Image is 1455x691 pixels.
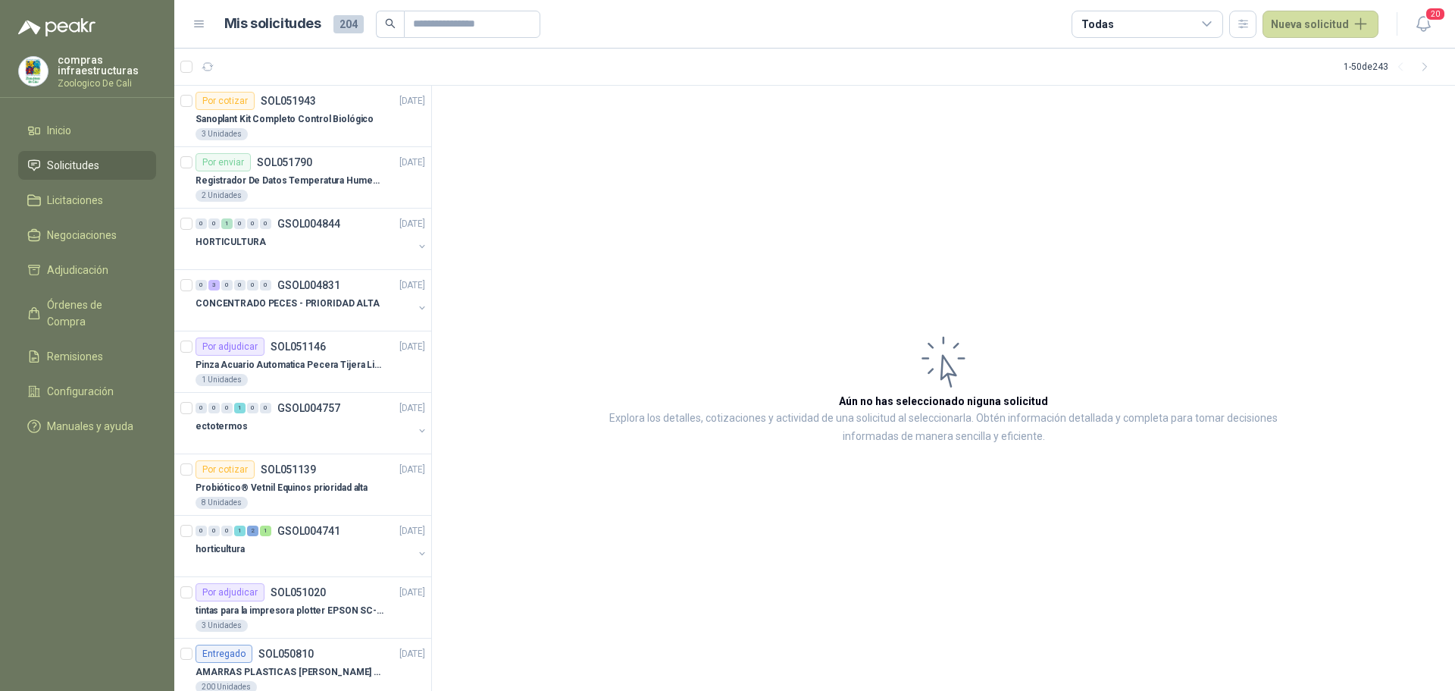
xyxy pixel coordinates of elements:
[174,147,431,209] a: Por enviarSOL051790[DATE] Registrador De Datos Temperatura Humedad Usb 32.000 Registro2 Unidades
[196,374,248,386] div: 1 Unidades
[1344,55,1437,79] div: 1 - 50 de 243
[221,403,233,413] div: 0
[47,348,103,365] span: Remisiones
[196,620,248,632] div: 3 Unidades
[221,526,233,536] div: 0
[196,497,248,509] div: 8 Unidades
[277,280,340,291] p: GSOL004831
[196,174,384,188] p: Registrador De Datos Temperatura Humedad Usb 32.000 Registro
[18,151,156,180] a: Solicitudes
[208,218,220,229] div: 0
[399,155,425,170] p: [DATE]
[196,665,384,680] p: AMARRAS PLASTICAS [PERSON_NAME] DE 10 CM
[18,186,156,215] a: Licitaciones
[208,280,220,291] div: 3
[257,157,312,168] p: SOL051790
[174,577,431,639] a: Por adjudicarSOL051020[DATE] tintas para la impresora plotter EPSON SC-T31003 Unidades
[47,192,103,209] span: Licitaciones
[247,218,258,229] div: 0
[18,291,156,336] a: Órdenes de Compra
[399,217,425,231] p: [DATE]
[196,604,384,618] p: tintas para la impresora plotter EPSON SC-T3100
[58,55,156,76] p: compras infraestructuras
[271,341,326,352] p: SOL051146
[196,338,264,356] div: Por adjudicar
[261,464,316,475] p: SOL051139
[258,649,314,659] p: SOL050810
[399,524,425,539] p: [DATE]
[399,94,425,108] p: [DATE]
[221,218,233,229] div: 1
[196,419,248,434] p: ectotermos
[18,18,95,36] img: Logo peakr
[234,218,246,229] div: 0
[261,96,316,106] p: SOL051943
[196,276,428,325] a: 0 3 0 0 0 0 GSOL004831[DATE] CONCENTRADO PECES - PRIORIDAD ALTA
[1263,11,1378,38] button: Nueva solicitud
[333,15,364,33] span: 204
[399,340,425,354] p: [DATE]
[196,542,245,557] p: horticultura
[196,92,255,110] div: Por cotizar
[196,215,428,263] a: 0 0 1 0 0 0 GSOL004844[DATE] HORTICULTURA
[277,526,340,536] p: GSOL004741
[260,280,271,291] div: 0
[196,399,428,448] a: 0 0 0 1 0 0 GSOL004757[DATE] ectotermos
[196,358,384,372] p: Pinza Acuario Automatica Pecera Tijera Limpiador Alicate
[277,403,340,413] p: GSOL004757
[247,280,258,291] div: 0
[277,218,340,229] p: GSOL004844
[196,645,252,663] div: Entregado
[1425,7,1446,21] span: 20
[839,393,1048,410] h3: Aún no has seleccionado niguna solicitud
[399,647,425,661] p: [DATE]
[47,227,117,243] span: Negociaciones
[18,256,156,284] a: Adjudicación
[208,526,220,536] div: 0
[47,297,142,330] span: Órdenes de Compra
[18,342,156,371] a: Remisiones
[399,278,425,293] p: [DATE]
[196,297,380,311] p: CONCENTRADO PECES - PRIORIDAD ALTA
[196,190,248,202] div: 2 Unidades
[19,57,48,86] img: Company Logo
[196,460,255,479] div: Por cotizar
[196,583,264,601] div: Por adjudicar
[385,18,396,29] span: search
[234,526,246,536] div: 1
[18,412,156,441] a: Manuales y ayuda
[247,526,258,536] div: 2
[234,403,246,413] div: 1
[260,403,271,413] div: 0
[196,235,266,250] p: HORTICULTURA
[271,587,326,598] p: SOL051020
[260,526,271,536] div: 1
[174,86,431,147] a: Por cotizarSOL051943[DATE] Sanoplant Kit Completo Control Biológico3 Unidades
[18,377,156,406] a: Configuración
[224,13,321,35] h1: Mis solicitudes
[47,122,71,139] span: Inicio
[18,221,156,250] a: Negociaciones
[196,280,207,291] div: 0
[196,481,368,495] p: Probiótico® Vetnil Equinos prioridad alta
[399,463,425,477] p: [DATE]
[1081,16,1113,33] div: Todas
[174,331,431,393] a: Por adjudicarSOL051146[DATE] Pinza Acuario Automatica Pecera Tijera Limpiador Alicate1 Unidades
[18,116,156,145] a: Inicio
[196,112,374,127] p: Sanoplant Kit Completo Control Biológico
[1410,11,1437,38] button: 20
[47,157,99,174] span: Solicitudes
[47,383,114,400] span: Configuración
[221,280,233,291] div: 0
[196,128,248,140] div: 3 Unidades
[260,218,271,229] div: 0
[47,262,108,278] span: Adjudicación
[174,454,431,516] a: Por cotizarSOL051139[DATE] Probiótico® Vetnil Equinos prioridad alta8 Unidades
[399,401,425,416] p: [DATE]
[196,403,207,413] div: 0
[58,79,156,88] p: Zoologico De Cali
[584,410,1303,446] p: Explora los detalles, cotizaciones y actividad de una solicitud al seleccionarla. Obtén informaci...
[47,418,133,435] span: Manuales y ayuda
[234,280,246,291] div: 0
[247,403,258,413] div: 0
